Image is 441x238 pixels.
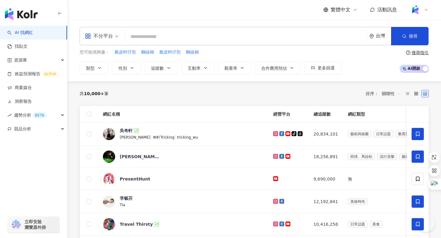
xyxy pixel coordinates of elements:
[7,113,12,117] span: rise
[119,66,127,71] span: 性別
[382,89,400,99] span: 關聯性
[370,221,382,228] span: 美食
[409,34,417,39] span: 搜尋
[98,106,268,123] th: 網紅名稱
[318,65,335,70] span: 更多篩選
[103,128,115,140] img: KOL Avatar
[80,62,108,74] button: 類型
[150,135,153,139] span: |
[7,99,32,105] a: 洞察報告
[412,50,429,55] div: 搜尋指引
[409,4,421,16] img: Kolr%20app%20icon%20%281%29.png
[174,135,177,139] span: |
[5,8,38,20] img: logo
[120,128,133,134] div: 吳奇軒
[376,33,391,39] div: 台灣
[309,190,343,213] td: 12,192,841
[304,62,341,74] button: 更多篩選
[224,66,237,71] span: 觀看率
[103,173,115,185] img: KOL Avatar
[348,153,375,160] span: 田徑、馬拉松
[14,108,47,122] span: 趨勢分析
[377,153,397,160] span: 流行音樂
[120,203,125,207] span: Tia
[309,123,343,146] td: 20,834,101
[24,219,46,230] span: 立即安裝 瀏覽器外掛
[309,213,343,236] td: 10,416,258
[374,131,393,137] span: 日常話題
[103,128,263,140] a: KOL Avatar吳奇軒[PERSON_NAME]|奇軒Tricking|tricking_wu
[85,33,91,39] span: appstore
[186,49,199,55] span: 麵線糊
[32,112,47,118] div: BETA
[188,66,201,71] span: 互動率
[85,31,113,41] div: 不分平台
[120,135,150,139] span: [PERSON_NAME]
[145,62,178,74] button: 追蹤數
[120,195,133,201] div: 李毓芬
[309,146,343,168] td: 18,256,891
[103,195,263,208] a: KOL Avatar李毓芬Tia
[103,151,263,163] a: KOL Avatar[PERSON_NAME] [PERSON_NAME]
[80,49,110,55] span: 您可能感興趣：
[406,50,410,55] span: question-circle
[177,135,198,139] span: tricking_wu
[84,91,104,96] span: 10,000+
[369,34,374,39] span: environment
[348,198,367,205] span: 美妝時尚
[7,43,28,50] a: 找貼文
[7,30,33,36] a: searchAI 找網紅
[309,168,343,190] td: 9,690,000
[151,66,164,71] span: 追蹤數
[218,62,251,74] button: 觀看率
[103,218,263,230] a: KOL AvatarTravel Thirsty
[86,66,95,71] span: 類型
[7,85,32,91] a: 商案媒合
[120,176,150,182] div: PresentHunt
[114,49,136,56] button: 脆皮蚵仔煎
[8,216,59,233] a: chrome extension立即安裝 瀏覽器外掛
[103,195,115,208] img: KOL Avatar
[141,49,154,56] button: 麵線糊
[14,122,31,136] span: 競品分析
[141,49,154,55] span: 麵線糊
[112,62,141,74] button: 性別
[103,218,115,230] img: KOL Avatar
[391,27,428,45] button: 搜尋
[268,106,309,123] th: 經營平台
[309,106,343,123] th: 總追蹤數
[186,49,199,56] button: 麵線糊
[10,220,22,229] img: chrome extension
[103,173,263,185] a: KOL AvatarPresentHunt
[396,131,419,137] span: 教育與學習
[399,153,423,160] span: 藝術與娛樂
[181,62,214,74] button: 互動率
[366,89,404,99] div: 排序：
[14,53,27,67] span: 資源庫
[377,7,397,13] span: 活動訊息
[348,221,367,228] span: 日常話題
[417,214,435,232] iframe: Help Scout Beacon - Open
[348,131,371,137] span: 藝術與娛樂
[159,49,181,55] span: 脆皮蚵仔煎
[120,221,153,227] div: Travel Thirsty
[120,154,160,160] div: [PERSON_NAME] [PERSON_NAME]
[103,151,115,163] img: KOL Avatar
[153,135,174,139] span: 奇軒Tricking
[331,6,350,13] span: 繁體中文
[115,49,136,55] span: 脆皮蚵仔煎
[255,62,301,74] button: 合作費用預估
[7,71,58,77] a: 效益預測報告ALPHA
[80,91,108,96] div: 共 筆
[261,66,287,71] span: 合作費用預估
[159,49,181,56] button: 脆皮蚵仔煎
